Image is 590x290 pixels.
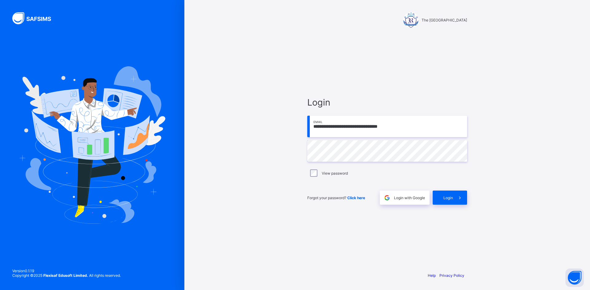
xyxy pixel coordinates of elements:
span: Login with Google [394,195,425,200]
a: Privacy Policy [439,273,464,278]
span: Login [443,195,453,200]
strong: Flexisaf Edusoft Limited. [43,273,88,278]
img: SAFSIMS Logo [12,12,58,24]
span: Copyright © 2025 All rights reserved. [12,273,121,278]
label: View password [322,171,348,176]
span: Forgot your password? [307,195,365,200]
span: Version 0.1.19 [12,269,121,273]
button: Open asap [565,269,584,287]
a: Help [428,273,436,278]
img: google.396cfc9801f0270233282035f929180a.svg [383,194,391,201]
img: Hero Image [19,66,165,223]
span: The [GEOGRAPHIC_DATA] [422,18,467,22]
a: Click here [347,195,365,200]
span: Login [307,97,467,108]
